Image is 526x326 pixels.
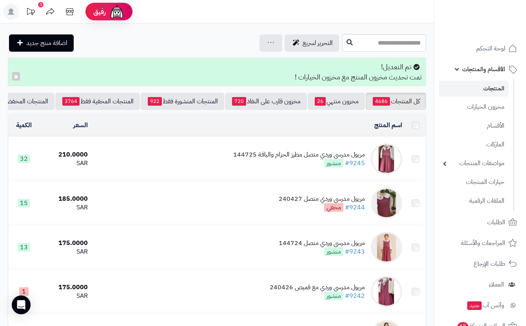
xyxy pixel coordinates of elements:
a: اضافة منتج جديد [9,34,74,52]
a: المراجعات والأسئلة [439,234,521,252]
a: السعر [73,121,88,130]
a: خيارات المنتجات [439,174,508,191]
div: 185.0000 [43,195,87,204]
span: رفيق [93,7,106,16]
div: SAR [43,292,87,301]
a: تحديثات المنصة [21,4,40,22]
span: لوحة التحكم [476,43,505,54]
img: ai-face.png [109,4,125,20]
a: المنتجات المخفية فقط3764 [55,93,140,110]
div: 210.0000 [43,150,87,159]
a: وآتس آبجديد [439,296,521,315]
div: Open Intercom Messenger [12,295,31,314]
div: 175.0000 [43,283,87,292]
a: مخزون قارب على النفاذ720 [225,93,307,110]
a: الكمية [16,121,32,130]
span: اضافة منتج جديد [26,38,67,48]
a: مخزون الخيارات [439,99,508,115]
span: وآتس آب [466,300,504,311]
a: الماركات [439,136,508,153]
a: الملفات الرقمية [439,193,508,209]
a: العملاء [439,275,521,294]
span: طلبات الإرجاع [473,258,505,269]
a: المنتجات [439,81,508,97]
a: كل المنتجات4686 [366,93,426,110]
span: الطلبات [487,217,505,228]
span: منشور [324,292,343,300]
span: الأقسام والمنتجات [462,64,505,75]
div: تم التعديل! تمت تحديث مخزون المنتج مع مخزون الخيارات ! [8,58,426,86]
span: 13 [18,243,30,252]
span: 922 [148,97,162,106]
div: مريول مدرسي وردي متصل مطرز الحزام والياقة 144725 [233,150,365,159]
div: SAR [43,159,87,168]
div: 175.0000 [43,239,87,248]
a: #9243 [345,247,365,256]
span: مخفي [324,203,343,212]
span: 1 [19,287,29,296]
div: SAR [43,203,87,212]
a: #9245 [345,158,365,168]
span: 26 [315,97,326,106]
div: مريول مدرسي وردي مع قميص 240426 [270,283,365,292]
a: مواصفات المنتجات [439,155,508,172]
a: التحرير لسريع [285,34,339,52]
a: الأقسام [439,117,508,134]
span: 32 [18,155,30,163]
span: منشور [324,159,343,168]
img: مريول مدرسي وردي متصل 240427 [371,187,402,219]
span: التحرير لسريع [303,38,333,48]
span: جديد [467,301,482,310]
img: مريول مدرسي وردي متصل مطرز الحزام والياقة 144725 [371,143,402,175]
img: logo-2.png [473,22,519,38]
div: 1 [38,2,44,7]
div: مريول مدرسي وردي متصل 144724 [279,239,365,248]
span: منشور [324,247,343,256]
span: 15 [18,199,30,207]
span: المراجعات والأسئلة [461,238,505,249]
a: طلبات الإرجاع [439,254,521,273]
a: اسم المنتج [374,121,402,130]
span: 3764 [62,97,80,106]
span: 4686 [373,97,390,106]
a: مخزون منتهي26 [308,93,365,110]
span: 720 [232,97,246,106]
a: لوحة التحكم [439,39,521,58]
div: مريول مدرسي وردي متصل 240427 [279,195,365,204]
a: الطلبات [439,213,521,232]
img: مريول مدرسي وردي متصل 144724 [371,232,402,263]
a: المنتجات المنشورة فقط922 [141,93,224,110]
span: العملاء [489,279,504,290]
img: مريول مدرسي وردي مع قميص 240426 [371,276,402,307]
div: SAR [43,247,87,256]
a: #9242 [345,291,365,301]
button: × [12,72,20,81]
a: #9244 [345,203,365,212]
